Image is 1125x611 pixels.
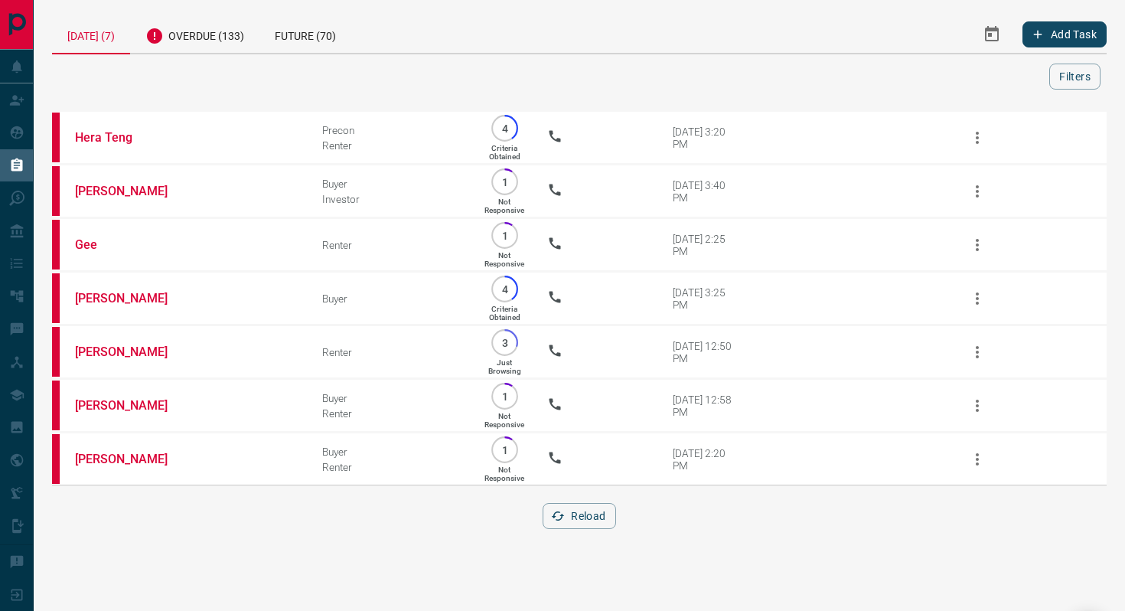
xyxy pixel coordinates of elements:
p: Not Responsive [484,198,524,214]
p: Not Responsive [484,412,524,429]
a: [PERSON_NAME] [75,291,190,305]
p: Not Responsive [484,251,524,268]
a: [PERSON_NAME] [75,345,190,359]
div: Precon [322,124,461,136]
div: [DATE] 3:20 PM [673,126,738,150]
div: property.ca [52,434,60,484]
a: Hera Teng [75,130,190,145]
div: [DATE] 12:58 PM [673,394,738,418]
div: Buyer [322,392,461,404]
div: Renter [322,139,461,152]
div: [DATE] 3:40 PM [673,179,738,204]
div: [DATE] (7) [52,15,130,54]
p: Criteria Obtained [489,144,520,161]
a: [PERSON_NAME] [75,452,190,466]
div: property.ca [52,327,60,377]
div: property.ca [52,113,60,162]
div: [DATE] 3:25 PM [673,286,738,311]
div: Renter [322,346,461,358]
div: Renter [322,461,461,473]
button: Select Date Range [973,16,1010,53]
p: Not Responsive [484,466,524,482]
div: Renter [322,239,461,251]
div: [DATE] 12:50 PM [673,340,738,364]
div: Buyer [322,292,461,305]
div: Investor [322,193,461,205]
div: Renter [322,407,461,420]
a: [PERSON_NAME] [75,398,190,413]
div: Buyer [322,178,461,190]
button: Reload [543,503,615,529]
a: Gee [75,237,190,252]
p: Just Browsing [488,358,521,375]
div: property.ca [52,381,60,430]
p: 3 [499,337,510,348]
div: [DATE] 2:20 PM [673,447,738,472]
p: Criteria Obtained [489,305,520,322]
a: [PERSON_NAME] [75,184,190,198]
p: 4 [499,123,510,134]
p: 1 [499,230,510,241]
div: Future (70) [259,15,351,53]
div: Buyer [322,446,461,458]
div: Overdue (133) [130,15,259,53]
p: 1 [499,176,510,188]
button: Filters [1049,64,1101,90]
div: property.ca [52,166,60,216]
div: [DATE] 2:25 PM [673,233,738,257]
button: Add Task [1022,21,1107,47]
p: 4 [499,283,510,295]
div: property.ca [52,220,60,270]
p: 1 [499,444,510,456]
p: 1 [499,390,510,402]
div: property.ca [52,273,60,323]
